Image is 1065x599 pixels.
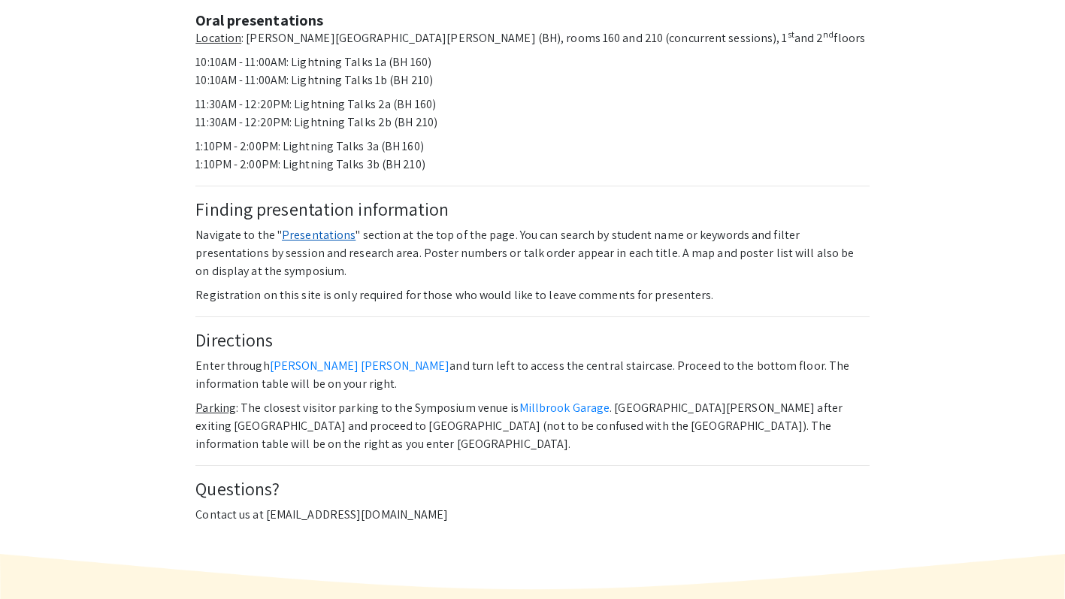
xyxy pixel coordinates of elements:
[519,400,610,416] a: Millbrook Garage
[195,357,869,393] p: Enter through and turn left to access the central staircase. Proceed to the bottom floor. The inf...
[11,531,64,588] iframe: Chat
[195,478,869,500] h4: Questions?
[270,358,450,374] a: [PERSON_NAME] [PERSON_NAME]
[195,198,869,220] h4: Finding presentation information
[195,286,869,304] p: Registration on this site is only required for those who would like to leave comments for present...
[788,29,794,40] sup: st
[195,11,323,30] strong: Oral presentations
[195,226,869,280] p: Navigate to the " " section at the top of the page. You can search by student name or keywords an...
[195,29,869,47] p: : [PERSON_NAME][GEOGRAPHIC_DATA][PERSON_NAME] (BH), rooms 160 and 210 (concurrent sessions), 1 an...
[195,53,869,89] p: 10:10AM - 11:00AM: Lightning Talks 1a (BH 160) 10:10AM - 11:00AM: Lightning Talks 1b (BH 210)
[823,29,834,40] sup: nd
[195,30,241,46] u: Location
[195,400,236,416] u: Parking
[195,138,869,174] p: 1:10PM - 2:00PM: Lightning Talks 3a (BH 160) 1:10PM - 2:00PM: Lightning Talks 3b (BH 210)
[195,399,869,453] p: : The closest visitor parking to the Symposium venue is . [GEOGRAPHIC_DATA][PERSON_NAME] after ex...
[195,506,869,524] p: Contact us at [EMAIL_ADDRESS][DOMAIN_NAME]
[195,329,869,351] h4: Directions
[282,227,356,243] a: Presentations
[195,95,869,132] p: 11:30AM - 12:20PM: Lightning Talks 2a (BH 160) 11:30AM - 12:20PM: Lightning Talks 2b (BH 210)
